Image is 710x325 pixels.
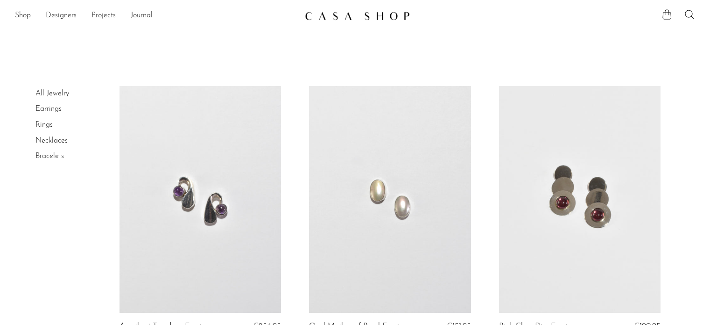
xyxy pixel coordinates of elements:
[35,121,53,129] a: Rings
[35,105,62,113] a: Earrings
[131,10,153,22] a: Journal
[15,8,297,24] nav: Desktop navigation
[35,90,69,97] a: All Jewelry
[15,10,31,22] a: Shop
[46,10,77,22] a: Designers
[35,152,64,160] a: Bracelets
[15,8,297,24] ul: NEW HEADER MENU
[35,137,68,144] a: Necklaces
[91,10,116,22] a: Projects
